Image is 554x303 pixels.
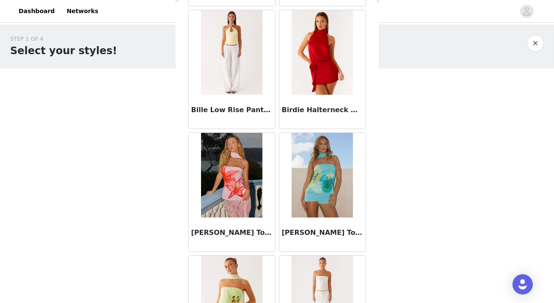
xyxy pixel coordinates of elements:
[14,2,60,21] a: Dashboard
[191,228,273,238] h3: [PERSON_NAME] Top - Pink Floral
[282,105,363,115] h3: Birdie Halterneck Mini Dress - Red
[513,274,533,295] div: Open Intercom Messenger
[523,5,531,18] div: avatar
[282,228,363,238] h3: [PERSON_NAME] Top - Turquoise Floral
[201,10,262,95] img: Bille Low Rise Pants - White
[292,133,353,218] img: Blaise Scarf Top - Turquoise Floral
[10,35,117,43] div: STEP 1 OF 4
[201,133,262,218] img: Blaise Scarf Top - Pink Floral
[10,43,117,58] h1: Select your styles!
[292,10,353,95] img: Birdie Halterneck Mini Dress - Red
[61,2,103,21] a: Networks
[191,105,273,115] h3: Bille Low Rise Pants - White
